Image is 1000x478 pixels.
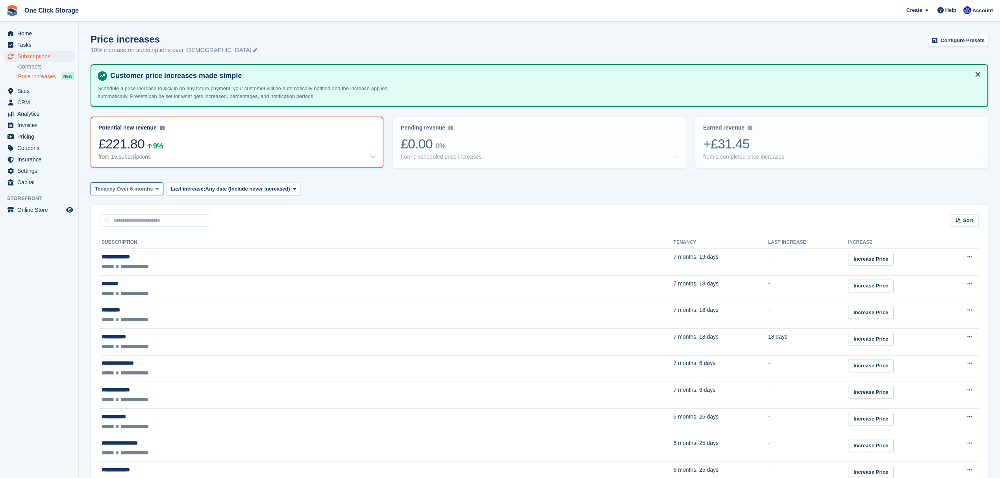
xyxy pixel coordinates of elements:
[401,136,678,152] div: £0.00
[17,51,65,62] span: Subscriptions
[171,185,205,193] span: Last increase:
[91,34,257,44] h1: Price increases
[674,280,719,287] span: 7 months, 18 days
[17,131,65,142] span: Pricing
[17,39,65,50] span: Tasks
[65,205,74,215] a: Preview store
[695,117,988,168] a: Earned revenue +£31.45 from 2 completed price increases
[768,275,848,302] td: -
[393,117,686,168] a: Pending revenue £0.00 0% from 0 scheduled price increases
[7,195,78,202] span: Storefront
[848,253,894,266] a: Increase Price
[6,5,18,17] img: stora-icon-8386f47178a22dfd0bd8f6a31ec36ba5ce8667c1dd55bd0f319d3a0aa187defe.svg
[674,413,719,420] span: 6 months, 25 days
[4,51,74,62] a: menu
[17,177,65,188] span: Capital
[18,72,74,81] a: Price increases NEW
[153,143,163,149] div: 9%
[674,254,719,260] span: 7 months, 19 days
[768,249,848,276] td: -
[17,165,65,176] span: Settings
[963,6,971,14] img: Thomas
[4,108,74,119] a: menu
[674,307,719,313] span: 7 months, 18 days
[703,136,980,152] div: +£31.45
[91,182,163,195] button: Tenancy: Over 6 months
[768,236,848,249] th: Last increase
[17,204,65,215] span: Online Store
[117,185,153,193] span: Over 6 months
[160,126,165,130] img: icon-info-grey-7440780725fd019a000dd9b08b2336e03edf1995a4989e88bcd33f0948082b44.svg
[4,143,74,154] a: menu
[4,165,74,176] a: menu
[4,154,74,165] a: menu
[98,85,393,100] p: Schedule a price increase to kick in on any future payment, your customer will be automatically n...
[848,306,894,319] a: Increase Price
[748,126,752,130] img: icon-info-grey-7440780725fd019a000dd9b08b2336e03edf1995a4989e88bcd33f0948082b44.svg
[17,143,65,154] span: Coupons
[401,154,481,160] div: from 0 scheduled price increases
[17,97,65,108] span: CRM
[17,154,65,165] span: Insurance
[95,185,117,193] span: Tenancy:
[98,124,157,131] div: Potential new revenue
[674,236,768,249] th: Tenancy
[703,124,744,131] div: Earned revenue
[4,97,74,108] a: menu
[205,185,290,193] span: Any date (Include never increased)
[18,73,56,80] span: Price increases
[674,467,719,473] span: 6 months, 25 days
[17,28,65,39] span: Home
[4,131,74,142] a: menu
[18,63,74,70] a: Contracts
[906,6,922,14] span: Create
[4,120,74,131] a: menu
[768,328,848,355] td: 18 days
[848,386,894,399] a: Increase Price
[768,382,848,409] td: -
[17,120,65,131] span: Invoices
[848,439,894,452] a: Increase Price
[972,7,993,15] span: Account
[768,408,848,435] td: -
[768,355,848,382] td: -
[674,440,719,446] span: 6 months, 25 days
[4,204,74,215] a: menu
[674,333,719,340] span: 7 months, 18 days
[703,154,784,160] div: from 2 completed price increases
[674,360,716,366] span: 7 months, 6 days
[848,359,894,372] a: Increase Price
[17,108,65,119] span: Analytics
[4,39,74,50] a: menu
[61,72,74,80] div: NEW
[768,435,848,462] td: -
[436,143,445,149] div: 0%
[98,136,376,152] div: £221.80
[448,126,453,130] img: icon-info-grey-7440780725fd019a000dd9b08b2336e03edf1995a4989e88bcd33f0948082b44.svg
[674,387,716,393] span: 7 months, 6 days
[91,46,257,55] p: 10% increase on subscriptions over [DEMOGRAPHIC_DATA]
[91,117,383,168] a: Potential new revenue £221.80 9% from 15 subscriptions
[963,217,973,224] span: Sort
[848,280,894,293] a: Increase Price
[848,236,944,249] th: Increase
[401,124,445,131] div: Pending revenue
[848,413,894,426] a: Increase Price
[848,333,894,346] a: Increase Price
[98,154,151,160] div: from 15 subscriptions
[167,182,300,195] button: Last increase: Any date (Include never increased)
[4,177,74,188] a: menu
[4,85,74,96] a: menu
[107,71,981,80] h4: Customer price increases made simple
[945,6,956,14] span: Help
[17,85,65,96] span: Sites
[21,4,82,17] a: One Click Storage
[4,28,74,39] a: menu
[100,236,674,249] th: Subscription
[929,34,988,47] a: Configure Presets
[768,302,848,329] td: -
